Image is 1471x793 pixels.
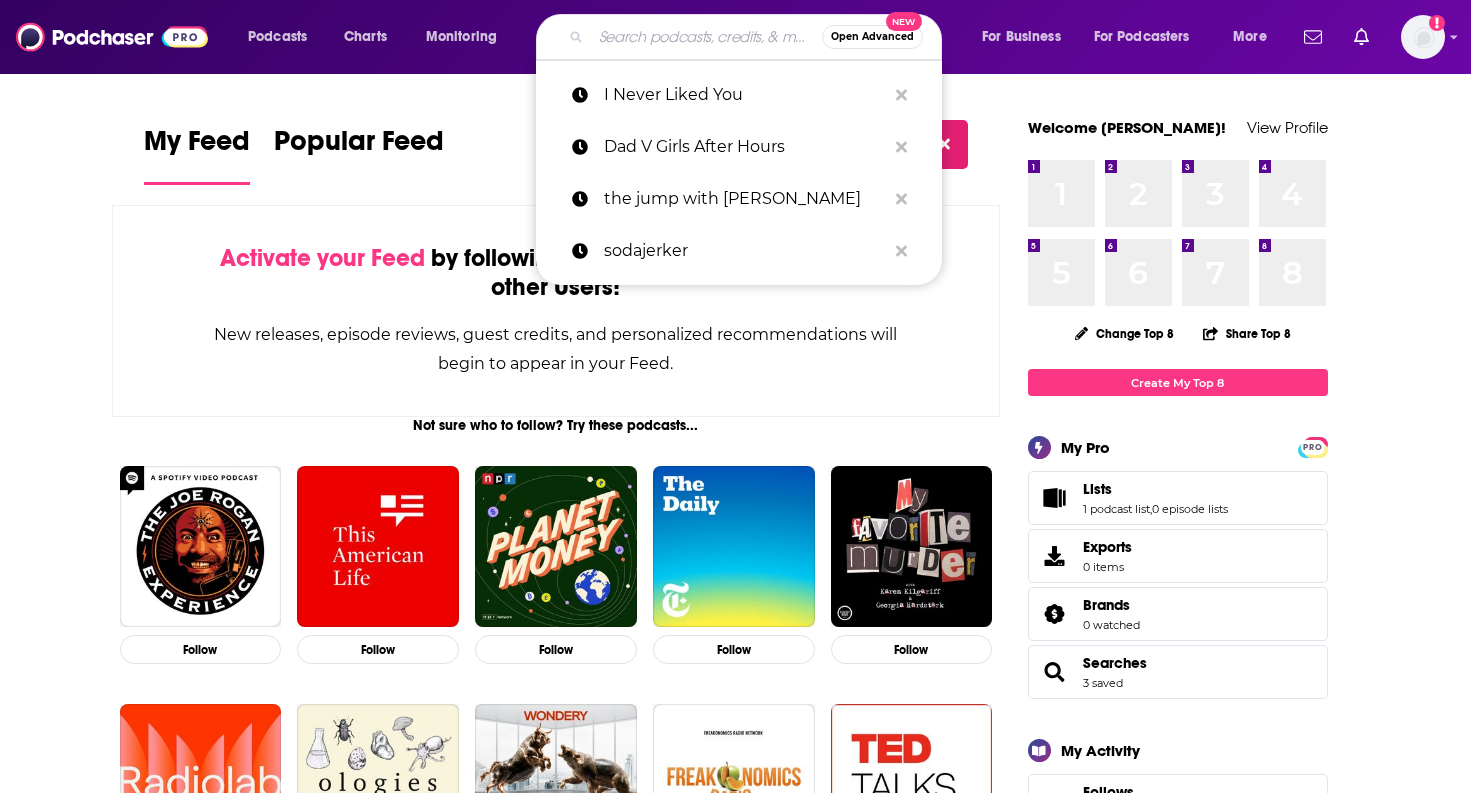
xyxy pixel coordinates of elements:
[234,21,333,53] button: open menu
[1081,21,1219,53] button: open menu
[1028,645,1328,699] span: Searches
[1346,20,1377,54] a: Show notifications dropdown
[297,466,459,628] img: This American Life
[331,21,399,53] a: Charts
[1028,587,1328,641] span: Brands
[1035,600,1075,628] a: Brands
[213,244,900,302] div: by following Podcasts, Creators, Lists, and other Users!
[120,466,282,628] img: The Joe Rogan Experience
[1233,23,1267,51] span: More
[213,320,900,378] div: New releases, episode reviews, guest credits, and personalized recommendations will begin to appe...
[536,121,942,173] a: Dad V Girls After Hours
[1083,618,1140,632] a: 0 watched
[1083,502,1150,516] a: 1 podcast list
[822,25,923,49] button: Open AdvancedNew
[1035,542,1075,570] span: Exports
[1083,480,1112,498] span: Lists
[1061,438,1110,457] div: My Pro
[1083,596,1130,614] span: Brands
[1094,23,1190,51] span: For Podcasters
[1401,15,1445,59] button: Show profile menu
[982,23,1061,51] span: For Business
[1035,658,1075,686] a: Searches
[144,124,250,170] span: My Feed
[1083,676,1123,690] a: 3 saved
[1401,15,1445,59] span: Logged in as antoine.jordan
[475,466,637,628] img: Planet Money
[1028,369,1328,396] a: Create My Top 8
[1301,440,1325,455] span: PRO
[1061,741,1140,760] div: My Activity
[1202,314,1292,353] button: Share Top 8
[1028,118,1226,137] a: Welcome [PERSON_NAME]!
[16,18,208,56] img: Podchaser - Follow, Share and Rate Podcasts
[831,635,993,664] button: Follow
[1247,118,1328,137] a: View Profile
[1429,15,1445,31] svg: Add a profile image
[1219,21,1292,53] button: open menu
[1083,538,1132,556] span: Exports
[536,225,942,277] a: sodajerker
[475,635,637,664] button: Follow
[1401,15,1445,59] img: User Profile
[1083,596,1140,614] a: Brands
[1028,471,1328,525] span: Lists
[248,23,307,51] span: Podcasts
[1028,529,1328,583] a: Exports
[426,23,497,51] span: Monitoring
[968,21,1086,53] button: open menu
[274,124,444,170] span: Popular Feed
[831,32,914,42] span: Open Advanced
[1063,321,1187,346] button: Change Top 8
[604,173,886,225] p: the jump with shirley manson
[297,635,459,664] button: Follow
[555,14,961,60] div: Search podcasts, credits, & more...
[112,417,1001,434] div: Not sure who to follow? Try these podcasts...
[886,12,922,31] span: New
[412,21,523,53] button: open menu
[653,466,815,628] img: The Daily
[120,635,282,664] button: Follow
[604,69,886,121] p: I Never Liked You
[344,23,387,51] span: Charts
[144,124,250,185] a: My Feed
[831,466,993,628] img: My Favorite Murder with Karen Kilgariff and Georgia Hardstark
[1035,484,1075,512] a: Lists
[591,21,822,53] input: Search podcasts, credits, & more...
[536,69,942,121] a: I Never Liked You
[220,243,425,273] span: Activate your Feed
[1296,20,1330,54] a: Show notifications dropdown
[1083,480,1228,498] a: Lists
[604,225,886,277] p: sodajerker
[604,121,886,173] p: Dad V Girls After Hours
[274,124,444,185] a: Popular Feed
[1083,560,1132,574] span: 0 items
[536,173,942,225] a: the jump with [PERSON_NAME]
[1083,654,1147,672] a: Searches
[653,635,815,664] button: Follow
[1152,502,1228,516] a: 0 episode lists
[1150,502,1152,516] span: ,
[1301,439,1325,454] a: PRO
